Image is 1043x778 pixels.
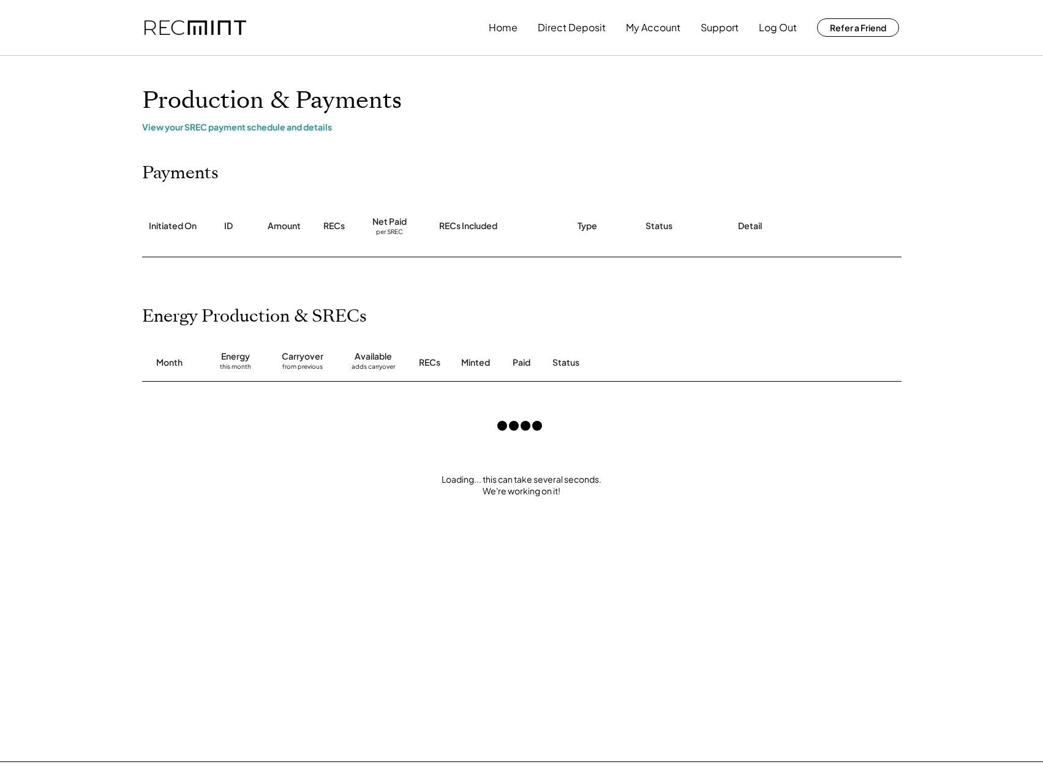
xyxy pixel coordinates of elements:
[538,15,606,40] button: Direct Deposit
[142,86,902,115] h1: Production & Payments
[372,216,407,228] div: Net Paid
[355,350,392,363] div: Available
[439,220,497,232] div: RECs Included
[142,306,367,327] h2: Energy Production & SRECs
[738,220,762,232] div: Detail
[817,18,899,37] button: Refer a Friend
[352,363,395,375] div: adds carryover
[626,15,680,40] button: My Account
[759,15,797,40] button: Log Out
[221,350,250,363] div: Energy
[156,357,183,369] div: Month
[552,357,761,369] div: Status
[376,228,403,237] div: per SREC
[513,357,530,369] div: Paid
[149,220,197,232] div: Initiated On
[220,363,251,375] div: this month
[646,220,672,232] div: Status
[142,121,902,132] div: View your SREC payment schedule and details
[419,357,440,369] div: RECs
[282,363,323,375] div: from previous
[578,220,597,232] div: Type
[130,474,914,497] div: Loading... this can take several seconds. We're working on it!
[701,15,739,40] button: Support
[142,163,219,184] h2: Payments
[489,15,518,40] button: Home
[145,20,246,36] img: recmint-logotype%403x.png
[224,220,233,232] div: ID
[268,220,301,232] div: Amount
[282,350,323,363] div: Carryover
[461,357,490,369] div: Minted
[323,220,345,232] div: RECs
